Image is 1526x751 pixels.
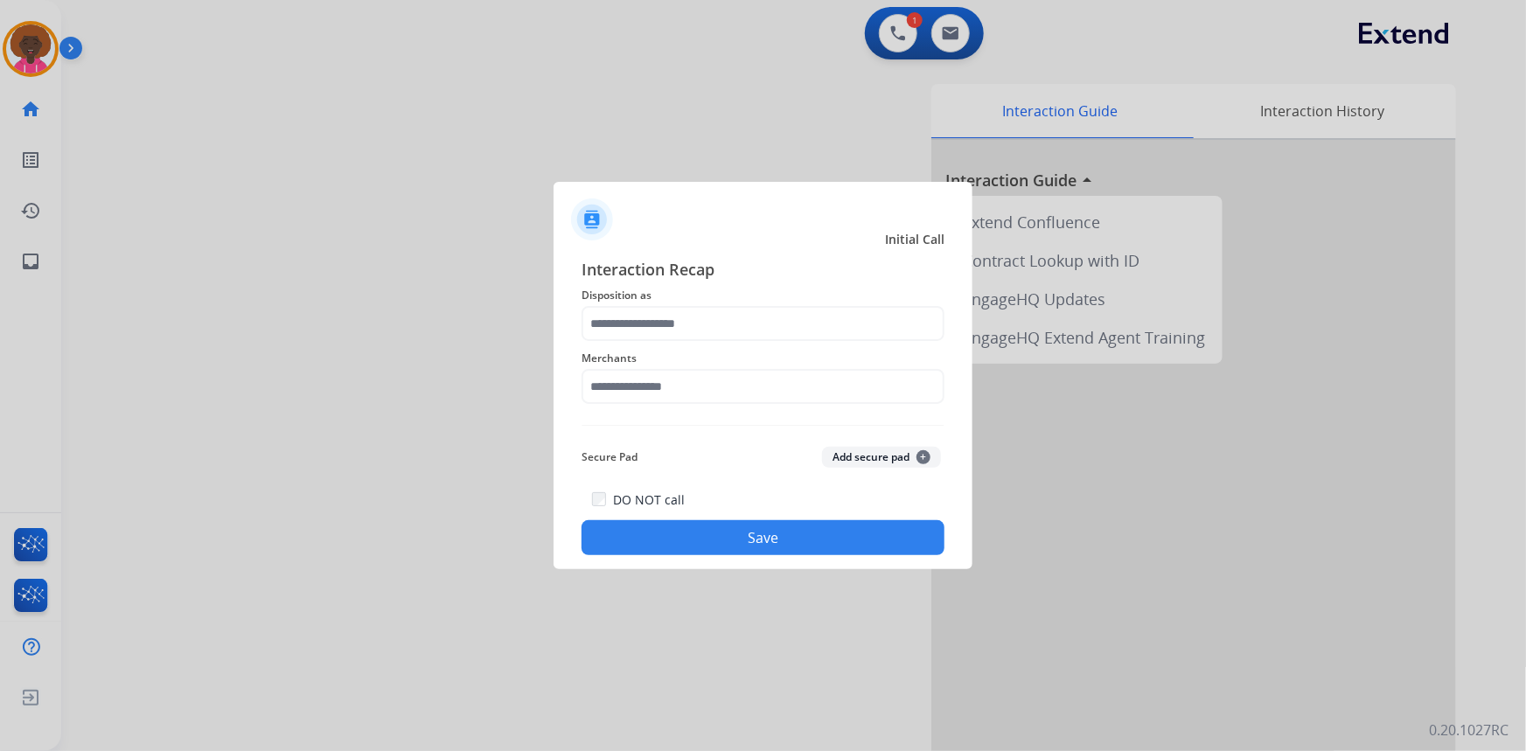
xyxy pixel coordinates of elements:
[582,348,944,369] span: Merchants
[582,425,944,426] img: contact-recap-line.svg
[822,447,941,468] button: Add secure pad+
[582,285,944,306] span: Disposition as
[1429,720,1509,741] p: 0.20.1027RC
[582,520,944,555] button: Save
[571,198,613,240] img: contactIcon
[885,231,944,248] span: Initial Call
[613,491,685,509] label: DO NOT call
[582,447,638,468] span: Secure Pad
[916,450,930,464] span: +
[582,257,944,285] span: Interaction Recap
